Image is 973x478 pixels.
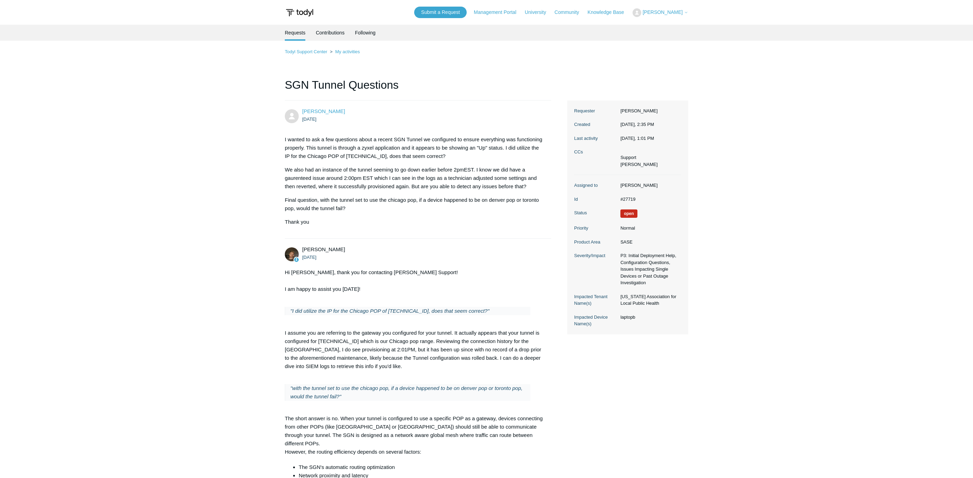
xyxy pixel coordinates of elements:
span: We are working on a response for you [620,209,637,218]
a: Management Portal [474,9,523,16]
li: The SGN's automatic routing optimization [299,463,544,471]
dt: Id [574,196,617,203]
p: I wanted to ask a few questions about a recent SGN Tunnel we configured to ensure everything was ... [285,135,544,160]
p: We also had an instance of the tunnel seeming to go down earlier before 2pmEST. I know we did hav... [285,166,544,191]
a: Contributions [316,25,345,41]
dd: laptopb [617,314,681,321]
p: "I did utilize the IP for the Chicago POP of [TECHNICAL_ID], does that seem correct?" [290,307,525,315]
a: My activities [335,49,360,54]
dt: Product Area [574,239,617,246]
dt: Impacted Tenant Name(s) [574,293,617,307]
span: Jacob Bejarano [302,108,345,114]
li: My activities [329,49,360,54]
p: "with the tunnel set to use the chicago pop, if a device happened to be on denver pop or toronto ... [290,384,525,401]
li: Requests [285,25,305,41]
a: Submit a Request [414,7,467,18]
p: Thank you [285,218,544,226]
a: Todyl Support Center [285,49,327,54]
time: 08/27/2025, 14:35 [620,122,654,127]
dd: SASE [617,239,681,246]
button: [PERSON_NAME] [633,8,688,17]
span: [PERSON_NAME] [643,9,683,15]
li: Todyl Support Center [285,49,329,54]
dt: CCs [574,149,617,156]
dd: P3: Initial Deployment Help, Configuration Questions, Issues Impacting Single Devices or Past Out... [617,252,681,286]
dd: [PERSON_NAME] [617,107,681,114]
p: Final question, with the tunnel set to use the chicago pop, if a device happened to be on denver ... [285,196,544,213]
dt: Last activity [574,135,617,142]
li: Dylan Cubberly [620,161,658,168]
a: [PERSON_NAME] [302,108,345,114]
img: Todyl Support Center Help Center home page [285,6,314,19]
li: Support [620,154,658,161]
dd: Normal [617,225,681,232]
dt: Created [574,121,617,128]
dd: [US_STATE] Association for Local Public Health [617,293,681,307]
dt: Requester [574,107,617,114]
dt: Assigned to [574,182,617,189]
time: 08/27/2025, 15:36 [302,255,316,260]
dt: Status [574,209,617,216]
dd: [PERSON_NAME] [617,182,681,189]
a: Knowledge Base [588,9,631,16]
a: Community [555,9,586,16]
dd: #27719 [617,196,681,203]
h1: SGN Tunnel Questions [285,77,551,101]
dt: Priority [574,225,617,232]
span: Andy Paull [302,246,345,252]
dt: Severity/Impact [574,252,617,259]
time: 08/28/2025, 13:01 [620,136,654,141]
a: University [525,9,553,16]
time: 08/27/2025, 14:35 [302,117,316,122]
dt: Impacted Device Name(s) [574,314,617,327]
a: Following [355,25,376,41]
